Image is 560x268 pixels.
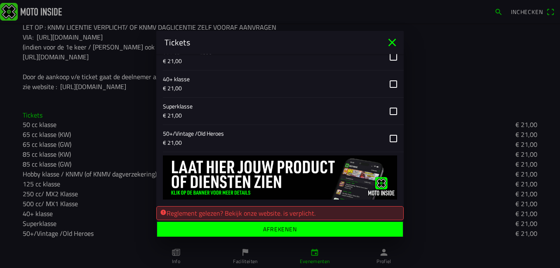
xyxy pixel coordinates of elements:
ion-icon: alert [160,209,167,216]
ion-title: Tickets [156,36,386,49]
div: Reglement gelezen? Bekijk onze website. is verplicht. [160,208,400,218]
ion-icon: close [386,36,399,49]
ion-label: Afrekenen [263,226,297,232]
img: 0moMHOOY3raU3U3gHW5KpNDKZy0idSAADlCDDHtX.jpg [163,155,397,200]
